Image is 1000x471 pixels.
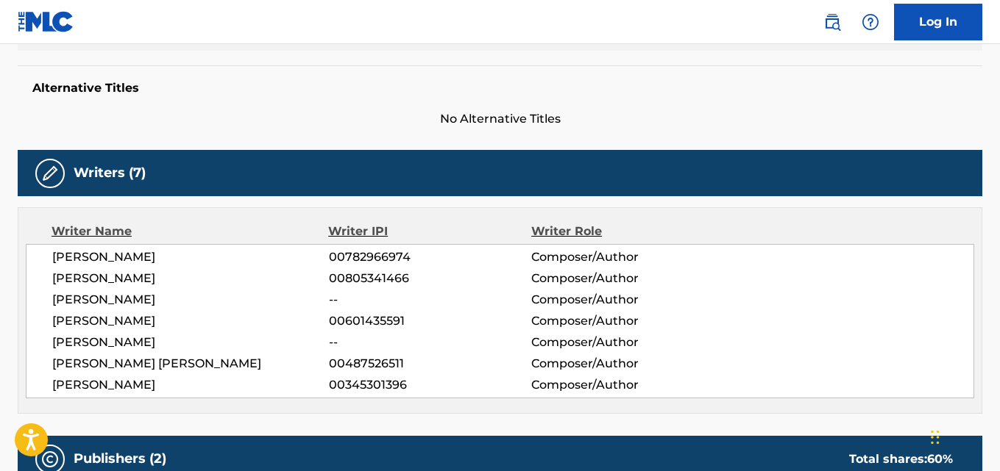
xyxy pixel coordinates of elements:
span: [PERSON_NAME] [52,270,329,287]
h5: Writers (7) [74,165,146,181]
span: Composer/Author [531,248,715,266]
a: Public Search [818,7,847,37]
span: [PERSON_NAME] [52,312,329,330]
span: Composer/Author [531,355,715,373]
span: 00345301396 [329,376,531,394]
div: Writer Role [531,223,716,240]
span: Composer/Author [531,270,715,287]
div: Help [856,7,885,37]
span: -- [329,334,531,351]
h5: Alternative Titles [32,81,968,96]
span: 00487526511 [329,355,531,373]
span: -- [329,291,531,309]
span: Composer/Author [531,312,715,330]
span: [PERSON_NAME] [52,291,329,309]
span: Composer/Author [531,291,715,309]
div: Total shares: [849,450,953,468]
img: help [862,13,879,31]
a: Log In [894,4,982,40]
span: No Alternative Titles [18,110,982,128]
div: Drag [931,415,940,459]
span: Composer/Author [531,334,715,351]
span: [PERSON_NAME] [52,248,329,266]
h5: Publishers (2) [74,450,166,467]
div: Writer Name [52,223,328,240]
img: Publishers [41,450,59,468]
span: 00805341466 [329,270,531,287]
iframe: Chat Widget [926,400,1000,471]
span: 00782966974 [329,248,531,266]
span: 00601435591 [329,312,531,330]
img: Writers [41,165,59,182]
span: [PERSON_NAME] [52,376,329,394]
span: [PERSON_NAME] [52,334,329,351]
div: Writer IPI [328,223,531,240]
span: [PERSON_NAME] [PERSON_NAME] [52,355,329,373]
span: Composer/Author [531,376,715,394]
img: MLC Logo [18,11,74,32]
img: search [823,13,841,31]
